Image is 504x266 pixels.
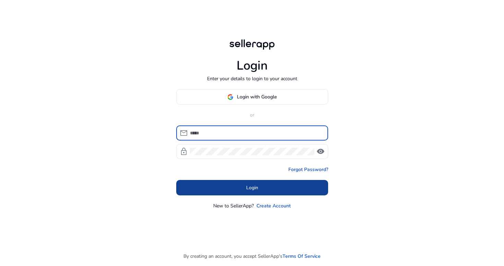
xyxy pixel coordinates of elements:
[288,166,328,173] a: Forgot Password?
[213,202,254,209] p: New to SellerApp?
[237,58,268,73] h1: Login
[246,184,258,191] span: Login
[180,129,188,137] span: mail
[316,147,325,156] span: visibility
[283,253,321,260] a: Terms Of Service
[227,94,233,100] img: google-logo.svg
[207,75,297,82] p: Enter your details to login to your account
[176,89,328,105] button: Login with Google
[256,202,291,209] a: Create Account
[176,180,328,195] button: Login
[176,111,328,119] p: or
[237,93,277,100] span: Login with Google
[180,147,188,156] span: lock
